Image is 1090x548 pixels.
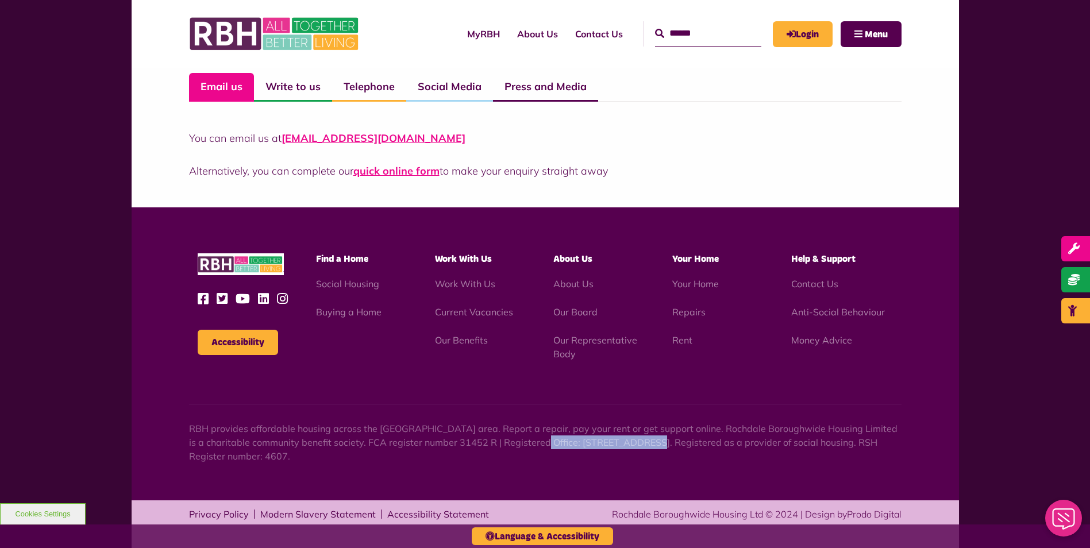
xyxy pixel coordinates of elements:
p: Alternatively, you can complete our to make your enquiry straight away [189,163,902,179]
a: About Us [553,278,594,290]
span: Find a Home [316,254,368,264]
a: Work With Us [435,278,495,290]
a: Press and Media [493,73,598,102]
a: Prodo Digital - open in a new tab [847,508,902,520]
button: Navigation [841,21,902,47]
img: RBH [189,11,361,56]
a: Social Media [406,73,493,102]
a: Anti-Social Behaviour [791,306,885,318]
div: Rochdale Boroughwide Housing Ltd © 2024 | Design by [612,507,902,521]
a: Our Representative Body [553,334,637,360]
a: Email us [189,73,254,102]
span: Work With Us [435,254,492,264]
img: RBH [198,253,284,276]
a: Rent [672,334,692,346]
button: Language & Accessibility [472,527,613,545]
span: Help & Support [791,254,856,264]
a: Telephone [332,73,406,102]
p: RBH provides affordable housing across the [GEOGRAPHIC_DATA] area. Report a repair, pay your rent... [189,422,902,463]
a: Social Housing - open in a new tab [316,278,379,290]
a: Accessibility Statement [387,510,489,519]
a: MyRBH [773,21,833,47]
a: Our Board [553,306,598,318]
a: Money Advice [791,334,852,346]
a: quick online form [353,164,440,177]
a: Contact Us [567,18,631,49]
a: Contact Us [791,278,838,290]
p: You can email us at [189,130,902,146]
span: Your Home [672,254,719,264]
button: Accessibility [198,330,278,355]
a: MyRBH [459,18,509,49]
a: Privacy Policy [189,510,249,519]
a: Current Vacancies [435,306,513,318]
span: About Us [553,254,592,264]
a: Repairs [672,306,706,318]
a: Your Home [672,278,719,290]
a: [EMAIL_ADDRESS][DOMAIN_NAME] [282,132,465,145]
a: Our Benefits [435,334,488,346]
iframe: Netcall Web Assistant for live chat [1038,496,1090,548]
a: Buying a Home [316,306,382,318]
span: Menu [865,30,888,39]
a: About Us [509,18,567,49]
input: Search [655,21,761,46]
a: Write to us [254,73,332,102]
a: Modern Slavery Statement - open in a new tab [260,510,376,519]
